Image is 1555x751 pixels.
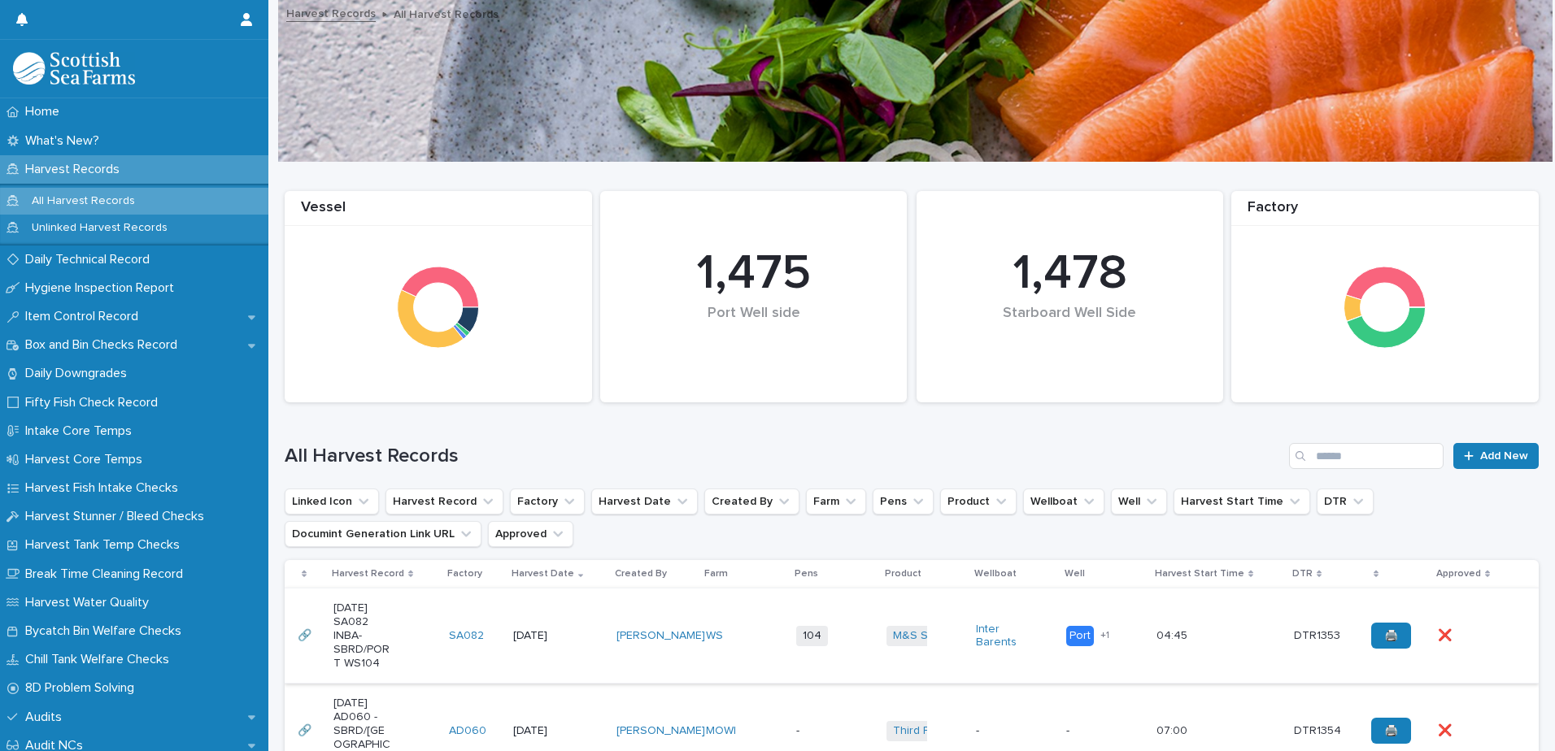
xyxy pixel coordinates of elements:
[512,565,574,583] p: Harvest Date
[976,724,1034,738] p: -
[1155,565,1244,583] p: Harvest Start Time
[1100,631,1109,640] span: + 1
[706,724,736,738] a: MOWI
[1371,623,1411,649] a: 🖨️
[394,4,499,22] p: All Harvest Records
[510,488,585,514] button: Factory
[944,305,1196,356] div: Starboard Well Side
[333,601,391,670] p: [DATE] SA082 INBA-SBRD/PORT WS104
[19,452,155,467] p: Harvest Core Temps
[19,194,148,208] p: All Harvest Records
[298,721,315,738] p: 🔗
[591,488,698,514] button: Harvest Date
[332,565,404,583] p: Harvest Record
[1438,721,1455,738] p: ❌
[628,245,880,303] div: 1,475
[513,724,571,738] p: [DATE]
[616,724,705,738] a: [PERSON_NAME]
[19,395,171,410] p: Fifty Fish Check Record
[1294,721,1344,738] p: DTR1354
[19,337,190,353] p: Box and Bin Checks Record
[19,366,140,381] p: Daily Downgrades
[1066,724,1124,738] p: -
[704,488,799,514] button: Created By
[628,305,880,356] div: Port Well side
[19,537,193,553] p: Harvest Tank Temp Checks
[19,104,72,119] p: Home
[893,724,991,738] a: Third Party Salmon
[795,565,818,583] p: Pens
[513,629,571,643] p: [DATE]
[285,445,1283,468] h1: All Harvest Records
[285,521,481,547] button: Documint Generation Link URL
[1231,199,1539,226] div: Factory
[1294,626,1344,643] p: DTR1353
[796,626,828,646] span: 104
[893,629,954,643] a: M&S Select
[449,629,484,643] a: SA082
[19,309,151,324] p: Item Control Record
[1174,488,1310,514] button: Harvest Start Time
[1384,630,1398,641] span: 🖨️
[1065,565,1085,583] p: Well
[19,509,217,524] p: Harvest Stunner / Bleed Checks
[19,133,112,149] p: What's New?
[796,724,854,738] p: -
[19,162,133,177] p: Harvest Records
[940,488,1017,514] button: Product
[873,488,934,514] button: Pens
[1453,443,1539,469] a: Add New
[285,199,592,226] div: Vessel
[615,565,667,583] p: Created By
[19,567,196,582] p: Break Time Cleaning Record
[13,52,135,85] img: mMrefqRFQpe26GRNOUkG
[1066,626,1094,646] div: Port
[19,423,145,439] p: Intake Core Temps
[488,521,573,547] button: Approved
[1289,443,1444,469] input: Search
[806,488,866,514] button: Farm
[1371,718,1411,744] a: 🖨️
[1292,565,1313,583] p: DTR
[19,710,75,725] p: Audits
[706,629,723,643] a: WS
[885,565,921,583] p: Product
[19,480,191,496] p: Harvest Fish Intake Checks
[1156,721,1191,738] p: 07:00
[704,565,728,583] p: Farm
[19,221,181,235] p: Unlinked Harvest Records
[19,652,182,667] p: Chill Tank Welfare Checks
[1156,626,1191,643] p: 04:45
[385,488,503,514] button: Harvest Record
[285,588,1539,684] tr: 🔗🔗 [DATE] SA082 INBA-SBRD/PORT WS104SA082 [DATE][PERSON_NAME] WS 104M&S Select Inter Barents Port...
[974,565,1017,583] p: Wellboat
[1023,488,1104,514] button: Wellboat
[1111,488,1167,514] button: Well
[449,724,486,738] a: AD060
[19,252,163,267] p: Daily Technical Record
[19,623,194,639] p: Bycatch Bin Welfare Checks
[1480,450,1528,462] span: Add New
[944,245,1196,303] div: 1,478
[976,623,1034,650] a: Inter Barents
[1436,565,1481,583] p: Approved
[19,680,147,696] p: 8D Problem Solving
[285,488,379,514] button: Linked Icon
[1384,725,1398,736] span: 🖨️
[19,595,162,610] p: Harvest Water Quality
[298,626,315,643] p: 🔗
[616,629,705,643] a: [PERSON_NAME]
[19,280,187,296] p: Hygiene Inspection Report
[286,3,376,22] a: Harvest Records
[447,565,482,583] p: Factory
[1317,488,1374,514] button: DTR
[1438,626,1455,643] p: ❌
